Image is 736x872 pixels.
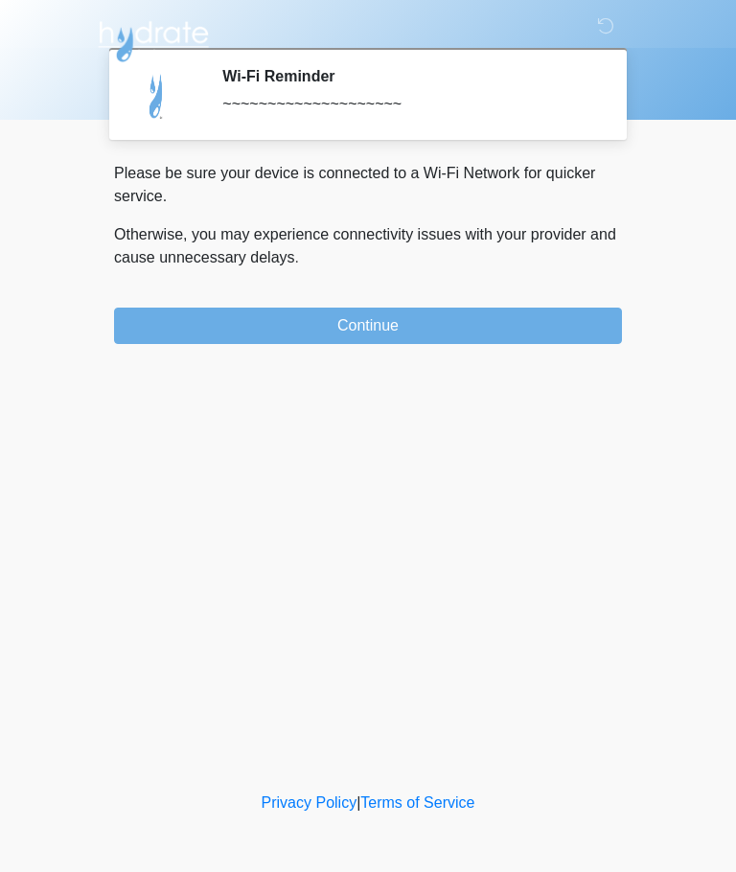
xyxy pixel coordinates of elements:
a: Privacy Policy [262,794,357,811]
button: Continue [114,308,622,344]
img: Hydrate IV Bar - Arcadia Logo [95,14,212,63]
div: ~~~~~~~~~~~~~~~~~~~~ [222,93,593,116]
a: | [356,794,360,811]
p: Otherwise, you may experience connectivity issues with your provider and cause unnecessary delays [114,223,622,269]
span: . [295,249,299,265]
a: Terms of Service [360,794,474,811]
img: Agent Avatar [128,67,186,125]
p: Please be sure your device is connected to a Wi-Fi Network for quicker service. [114,162,622,208]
